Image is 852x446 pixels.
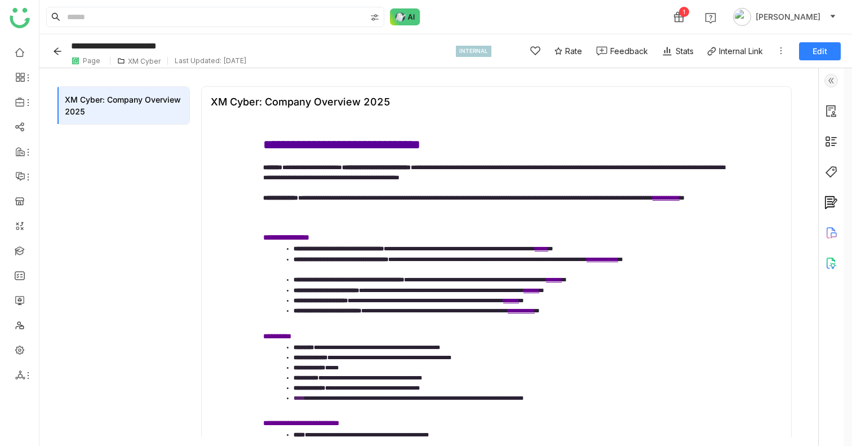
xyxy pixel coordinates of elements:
[813,46,827,57] span: Edit
[83,56,100,65] div: Page
[719,46,763,56] div: Internal Link
[596,46,607,56] img: feedback-1.svg
[117,57,125,65] img: folder.svg
[799,42,841,60] button: Edit
[456,46,491,57] div: INTERNAL
[756,11,820,23] span: [PERSON_NAME]
[71,56,80,65] img: paper.svg
[128,57,161,65] div: XM Cyber
[51,42,68,60] button: Back
[705,12,716,24] img: help.svg
[610,45,648,57] div: Feedback
[211,96,390,108] div: XM Cyber: Company Overview 2025
[58,87,189,124] div: XM Cyber: Company Overview 2025
[733,8,751,26] img: avatar
[662,45,694,57] div: Stats
[731,8,838,26] button: [PERSON_NAME]
[175,56,247,65] div: Last Updated: [DATE]
[10,8,30,28] img: logo
[370,13,379,22] img: search-type.svg
[390,8,420,25] img: ask-buddy-normal.svg
[662,46,673,57] img: stats.svg
[679,7,689,17] div: 1
[565,45,582,57] span: Rate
